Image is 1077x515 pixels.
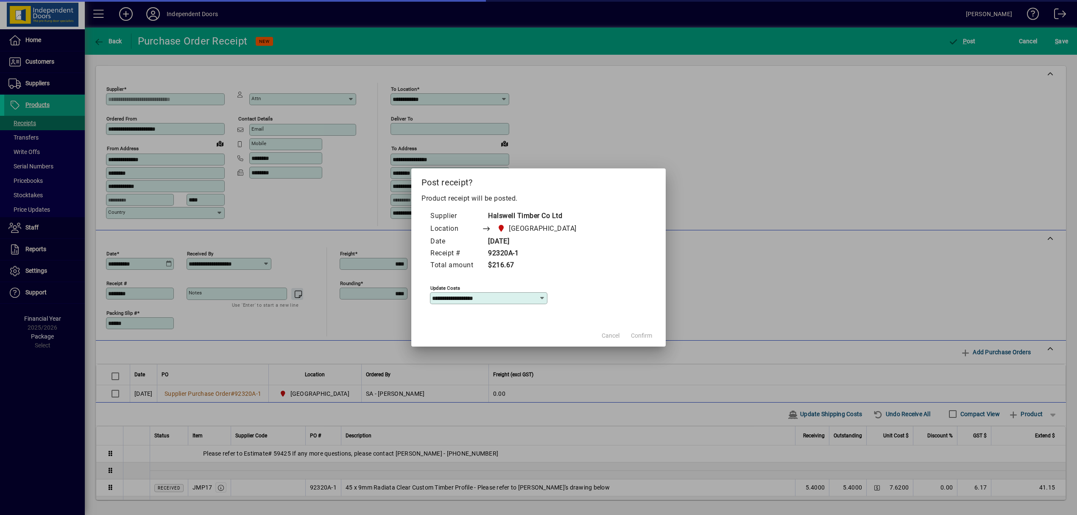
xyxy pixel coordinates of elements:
[482,248,593,260] td: 92320A-1
[482,236,593,248] td: [DATE]
[430,248,482,260] td: Receipt #
[411,168,666,193] h2: Post receipt?
[421,193,656,204] p: Product receipt will be posted.
[430,222,482,236] td: Location
[495,223,580,235] span: Christchurch
[430,260,482,271] td: Total amount
[482,260,593,271] td: $216.67
[509,224,577,234] span: [GEOGRAPHIC_DATA]
[482,210,593,222] td: Halswell Timber Co Ltd
[430,285,460,291] mat-label: Update costs
[430,236,482,248] td: Date
[430,210,482,222] td: Supplier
